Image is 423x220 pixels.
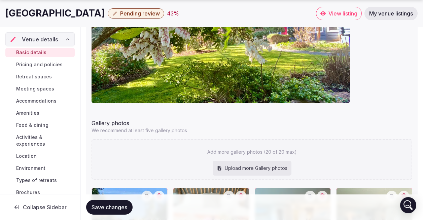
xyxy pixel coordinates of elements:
[16,189,40,196] span: Brochures
[5,200,75,215] button: Collapse Sidebar
[5,7,105,20] h1: [GEOGRAPHIC_DATA]
[22,35,58,43] span: Venue details
[5,133,75,149] a: Activities & experiences
[5,108,75,118] a: Amenities
[16,122,48,129] span: Food & dining
[16,177,57,184] span: Types of retreats
[92,127,412,134] p: We recommend at least five gallery photos
[5,188,75,197] a: Brochures
[16,61,63,68] span: Pricing and policies
[108,8,164,19] button: Pending review
[92,204,127,211] span: Save changes
[5,60,75,69] a: Pricing and policies
[5,163,75,173] a: Environment
[16,73,52,80] span: Retreat spaces
[5,72,75,81] a: Retreat spaces
[5,120,75,130] a: Food & dining
[369,10,413,17] span: My venue listings
[16,153,37,159] span: Location
[16,85,54,92] span: Meeting spaces
[16,134,72,147] span: Activities & experiences
[5,96,75,106] a: Accommodations
[5,84,75,94] a: Meeting spaces
[400,197,416,213] div: Open Intercom Messenger
[92,116,412,127] div: Gallery photos
[167,9,179,17] div: 43 %
[364,7,418,20] a: My venue listings
[213,161,291,176] div: Upload more Gallery photos
[316,7,362,20] a: View listing
[86,200,133,215] button: Save changes
[120,10,160,17] span: Pending review
[167,9,179,17] button: 43%
[5,176,75,185] a: Types of retreats
[16,110,39,116] span: Amenities
[207,149,297,155] p: Add more gallery photos (20 of 20 max)
[16,98,57,104] span: Accommodations
[328,10,357,17] span: View listing
[16,165,45,172] span: Environment
[5,151,75,161] a: Location
[23,204,67,211] span: Collapse Sidebar
[5,48,75,57] a: Basic details
[16,49,46,56] span: Basic details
